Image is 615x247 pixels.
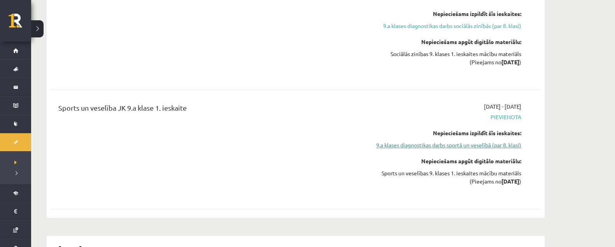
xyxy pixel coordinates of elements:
[375,157,521,165] div: Nepieciešams apgūt digitālo materiālu:
[501,58,519,65] strong: [DATE]
[375,141,521,149] a: 9.a klases diagnostikas darbs sportā un veselībā (par 8. klasi)
[501,178,519,185] strong: [DATE]
[375,50,521,66] div: Sociālās zinības 9. klases 1. ieskaites mācību materiāls (Pieejams no )
[375,169,521,185] div: Sports un veselības 9. klases 1. ieskaites mācību materiāls (Pieejams no )
[375,129,521,137] div: Nepieciešams izpildīt šīs ieskaites:
[9,14,31,33] a: Rīgas 1. Tālmācības vidusskola
[375,38,521,46] div: Nepieciešams apgūt digitālo materiālu:
[375,10,521,18] div: Nepieciešams izpildīt šīs ieskaites:
[484,102,521,111] span: [DATE] - [DATE]
[375,22,521,30] a: 9.a klases diagnostikas darbs sociālās zinībās (par 8. klasi)
[58,102,363,117] div: Sports un veselība JK 9.a klase 1. ieskaite
[375,113,521,121] span: Pievienota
